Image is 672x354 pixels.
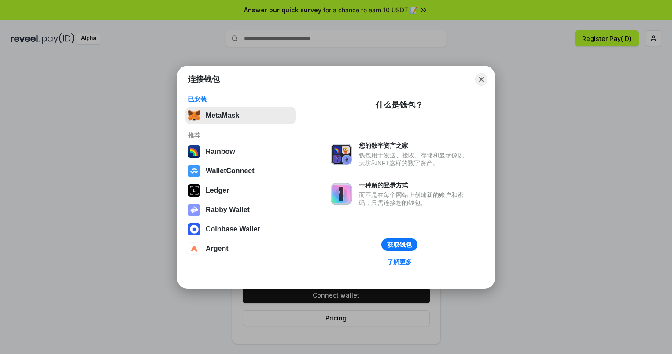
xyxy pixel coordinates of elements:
div: Coinbase Wallet [206,225,260,233]
div: 一种新的登录方式 [359,181,468,189]
div: MetaMask [206,112,239,119]
button: 获取钱包 [381,238,417,251]
div: 了解更多 [387,258,412,266]
div: 获取钱包 [387,241,412,249]
h1: 连接钱包 [188,74,220,85]
div: 钱包用于发送、接收、存储和显示像以太坊和NFT这样的数字资产。 [359,151,468,167]
img: svg+xml,%3Csvg%20xmlns%3D%22http%3A%2F%2Fwww.w3.org%2F2000%2Fsvg%22%20fill%3D%22none%22%20viewBox... [188,204,200,216]
img: svg+xml,%3Csvg%20xmlns%3D%22http%3A%2F%2Fwww.w3.org%2F2000%2Fsvg%22%20fill%3D%22none%22%20viewBox... [331,144,352,165]
div: Rainbow [206,148,235,156]
button: Close [475,73,487,86]
div: 而不是在每个网站上创建新的账户和密码，只需连接您的钱包。 [359,191,468,207]
button: Argent [185,240,296,257]
div: 什么是钱包？ [376,100,423,110]
img: svg+xml,%3Csvg%20fill%3D%22none%22%20height%3D%2233%22%20viewBox%3D%220%200%2035%2033%22%20width%... [188,109,200,122]
button: Rabby Wallet [185,201,296,219]
img: svg+xml,%3Csvg%20width%3D%2228%22%20height%3D%2228%22%20viewBox%3D%220%200%2028%2028%22%20fill%3D... [188,223,200,235]
a: 了解更多 [382,256,417,268]
img: svg+xml,%3Csvg%20xmlns%3D%22http%3A%2F%2Fwww.w3.org%2F2000%2Fsvg%22%20fill%3D%22none%22%20viewBox... [331,183,352,205]
div: 推荐 [188,131,293,139]
div: Argent [206,245,229,253]
button: Coinbase Wallet [185,220,296,238]
div: Ledger [206,186,229,194]
div: Rabby Wallet [206,206,250,214]
img: svg+xml,%3Csvg%20width%3D%2228%22%20height%3D%2228%22%20viewBox%3D%220%200%2028%2028%22%20fill%3D... [188,165,200,177]
button: Rainbow [185,143,296,160]
button: Ledger [185,182,296,199]
img: svg+xml,%3Csvg%20width%3D%2228%22%20height%3D%2228%22%20viewBox%3D%220%200%2028%2028%22%20fill%3D... [188,242,200,255]
img: svg+xml,%3Csvg%20xmlns%3D%22http%3A%2F%2Fwww.w3.org%2F2000%2Fsvg%22%20width%3D%2228%22%20height%3... [188,184,200,197]
div: 您的数字资产之家 [359,142,468,149]
img: svg+xml,%3Csvg%20width%3D%22120%22%20height%3D%22120%22%20viewBox%3D%220%200%20120%20120%22%20fil... [188,145,200,158]
div: WalletConnect [206,167,255,175]
button: MetaMask [185,107,296,124]
div: 已安装 [188,95,293,103]
button: WalletConnect [185,162,296,180]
